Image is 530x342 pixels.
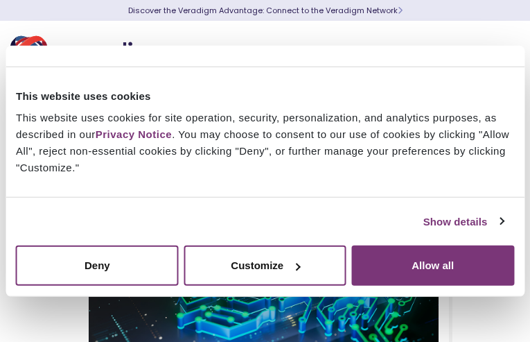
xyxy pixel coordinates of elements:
[351,246,514,286] button: Allow all
[128,5,403,16] a: Discover the Veradigm Advantage: Connect to the Veradigm NetworkLearn More
[10,31,177,77] img: Veradigm logo
[16,246,179,286] button: Deny
[96,128,172,140] a: Privacy Notice
[16,110,514,176] div: This website uses cookies for site operation, security, personalization, and analytics purposes, ...
[398,5,403,16] span: Learn More
[16,87,514,104] div: This website uses cookies
[488,36,509,72] button: Toggle Navigation Menu
[184,246,346,286] button: Customize
[423,213,504,230] a: Show details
